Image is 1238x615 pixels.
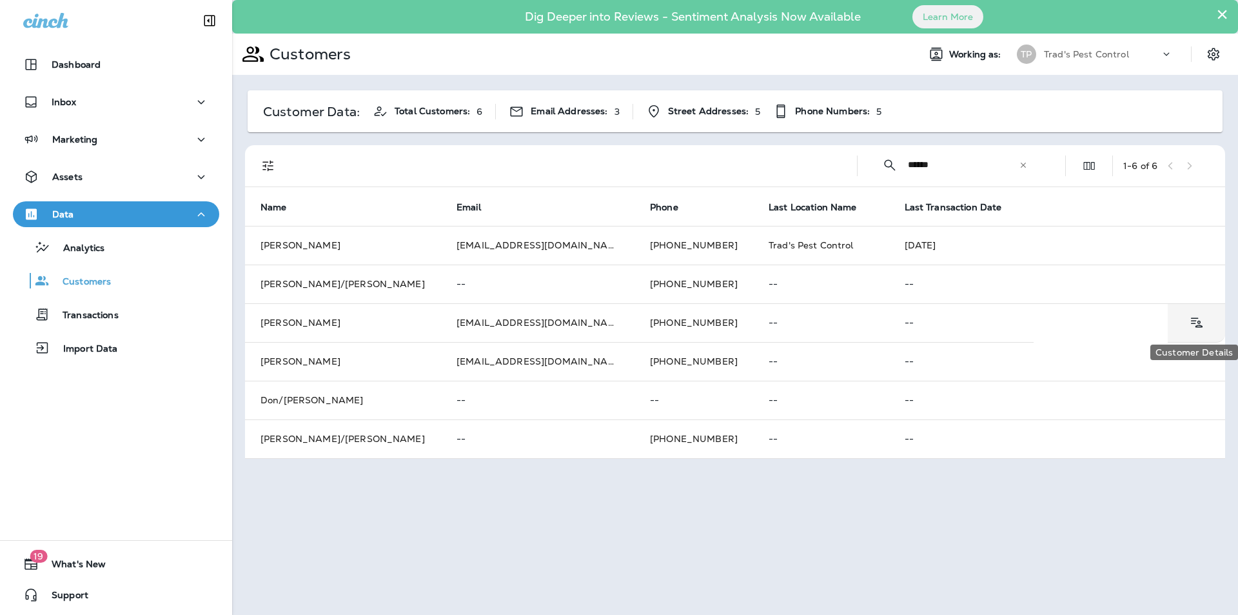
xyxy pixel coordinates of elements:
[634,226,753,265] td: [PHONE_NUMBER]
[1044,49,1129,59] p: Trad's Pest Control
[13,52,219,77] button: Dashboard
[905,279,1210,289] p: --
[614,106,620,117] p: 3
[457,395,619,405] p: --
[634,342,753,381] td: [PHONE_NUMBER]
[487,15,898,19] p: Dig Deeper into Reviews - Sentiment Analysis Now Available
[50,310,119,322] p: Transactions
[769,201,874,213] span: Last Location Name
[13,89,219,115] button: Inbox
[905,356,1210,367] p: --
[13,126,219,152] button: Marketing
[769,395,874,405] p: --
[769,434,874,444] p: --
[50,343,118,356] p: Import Data
[905,201,1019,213] span: Last Transaction Date
[255,153,281,179] button: Filters
[634,419,753,458] td: [PHONE_NUMBER]
[769,202,857,213] span: Last Location Name
[245,342,441,381] td: [PERSON_NAME]
[245,226,441,265] td: [PERSON_NAME]
[50,243,104,255] p: Analytics
[1150,345,1238,360] div: Customer Details
[441,303,634,342] td: [EMAIL_ADDRESS][DOMAIN_NAME]
[1123,161,1157,171] div: 1 - 6 of 6
[755,106,760,117] p: 5
[260,202,287,213] span: Name
[13,201,219,227] button: Data
[531,106,607,117] span: Email Addresses:
[52,209,74,219] p: Data
[52,172,83,182] p: Assets
[457,201,498,213] span: Email
[877,152,903,178] button: Collapse Search
[13,582,219,608] button: Support
[1183,310,1210,336] button: Customer Details
[634,303,753,342] td: [PHONE_NUMBER]
[50,276,111,288] p: Customers
[13,301,219,328] button: Transactions
[30,550,47,563] span: 19
[477,106,482,117] p: 6
[769,356,874,367] p: --
[905,202,1002,213] span: Last Transaction Date
[245,303,441,342] td: [PERSON_NAME]
[39,559,106,574] span: What's New
[395,106,470,117] span: Total Customers:
[650,395,738,405] p: --
[795,106,870,117] span: Phone Numbers:
[905,318,1019,328] p: --
[13,164,219,190] button: Assets
[245,265,441,303] td: [PERSON_NAME]/[PERSON_NAME]
[13,551,219,577] button: 19What's New
[634,265,753,303] td: [PHONE_NUMBER]
[876,106,881,117] p: 5
[1216,4,1228,25] button: Close
[192,8,228,34] button: Collapse Sidebar
[13,267,219,294] button: Customers
[1076,153,1102,179] button: Edit Fields
[245,419,441,458] td: [PERSON_NAME]/[PERSON_NAME]
[457,279,619,289] p: --
[260,201,304,213] span: Name
[912,5,983,28] button: Learn More
[52,97,76,107] p: Inbox
[457,202,481,213] span: Email
[769,318,874,328] p: --
[263,106,360,117] p: Customer Data:
[905,395,1210,405] p: --
[1202,43,1225,66] button: Settings
[1017,45,1036,64] div: TP
[52,134,97,145] p: Marketing
[52,59,101,70] p: Dashboard
[650,202,678,213] span: Phone
[457,434,619,444] p: --
[39,590,88,605] span: Support
[441,226,634,265] td: [EMAIL_ADDRESS][DOMAIN_NAME]
[668,106,749,117] span: Street Addresses:
[264,45,351,64] p: Customers
[13,334,219,361] button: Import Data
[650,201,695,213] span: Phone
[769,239,854,251] span: Trad's Pest Control
[905,434,1210,444] p: --
[889,226,1226,265] td: [DATE]
[949,49,1004,60] span: Working as:
[13,234,219,261] button: Analytics
[769,279,874,289] p: --
[245,381,441,419] td: Don/[PERSON_NAME]
[441,342,634,381] td: [EMAIL_ADDRESS][DOMAIN_NAME]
